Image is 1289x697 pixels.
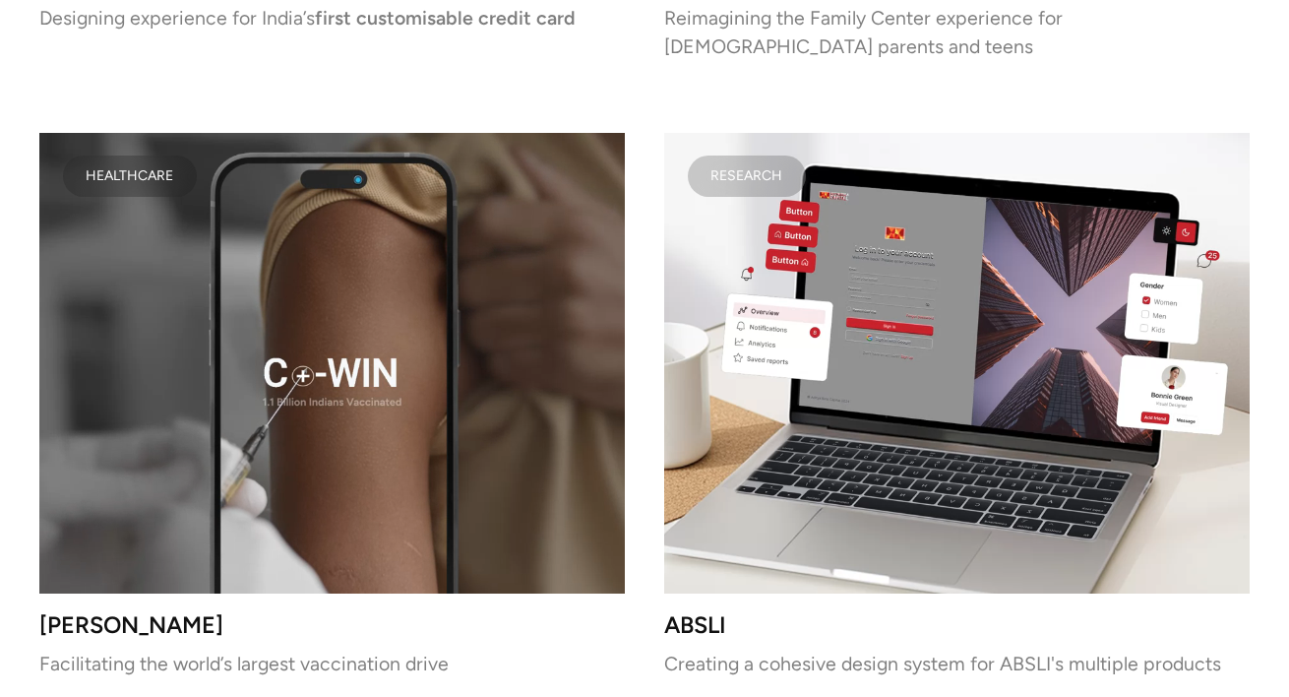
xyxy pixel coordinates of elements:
[39,133,625,671] a: HEALTHCARE[PERSON_NAME]Facilitating the world’s largest vaccination drive
[664,657,1250,670] p: Creating a cohesive design system for ABSLI's multiple products
[664,11,1250,53] p: Reimagining the Family Center experience for [DEMOGRAPHIC_DATA] parents and teens
[39,11,625,25] p: Designing experience for India’s
[315,6,576,30] strong: first customisable credit card
[664,133,1250,671] a: RESEARCHABSLICreating a cohesive design system for ABSLI's multiple products
[710,171,782,181] div: RESEARCH
[664,617,1250,634] h3: ABSLI
[39,657,625,670] p: Facilitating the world’s largest vaccination drive
[39,617,625,634] h3: [PERSON_NAME]
[86,171,173,181] div: HEALTHCARE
